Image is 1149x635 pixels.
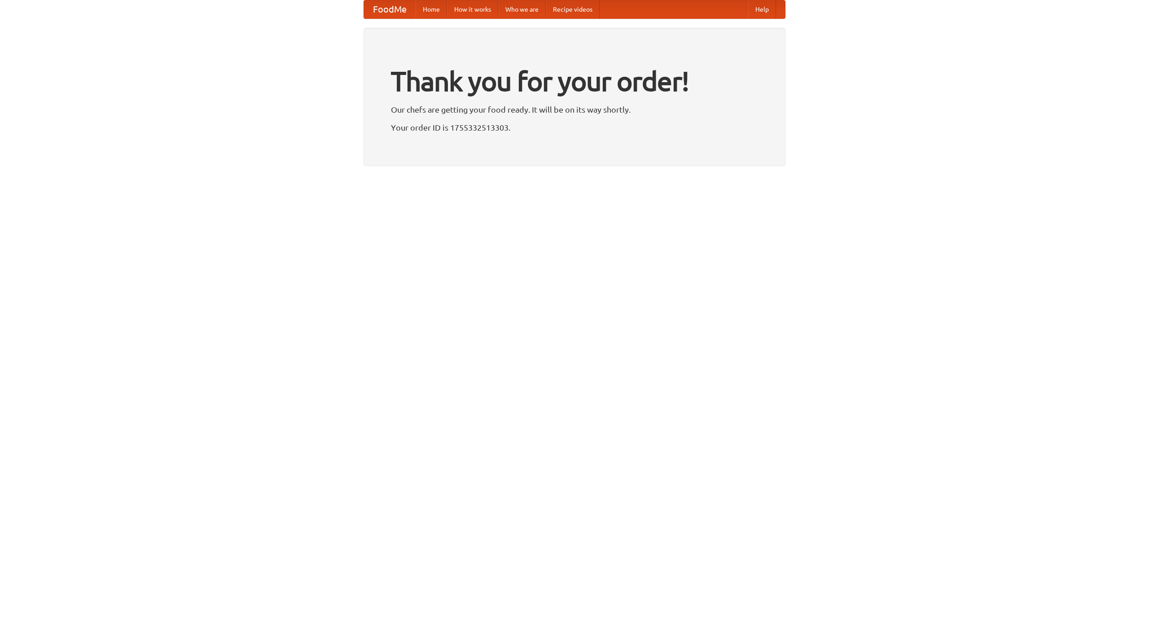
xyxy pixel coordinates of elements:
a: Recipe videos [546,0,600,18]
a: Who we are [498,0,546,18]
a: Home [416,0,447,18]
h1: Thank you for your order! [391,60,758,103]
a: FoodMe [364,0,416,18]
p: Our chefs are getting your food ready. It will be on its way shortly. [391,103,758,116]
a: Help [748,0,776,18]
p: Your order ID is 1755332513303. [391,121,758,134]
a: How it works [447,0,498,18]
